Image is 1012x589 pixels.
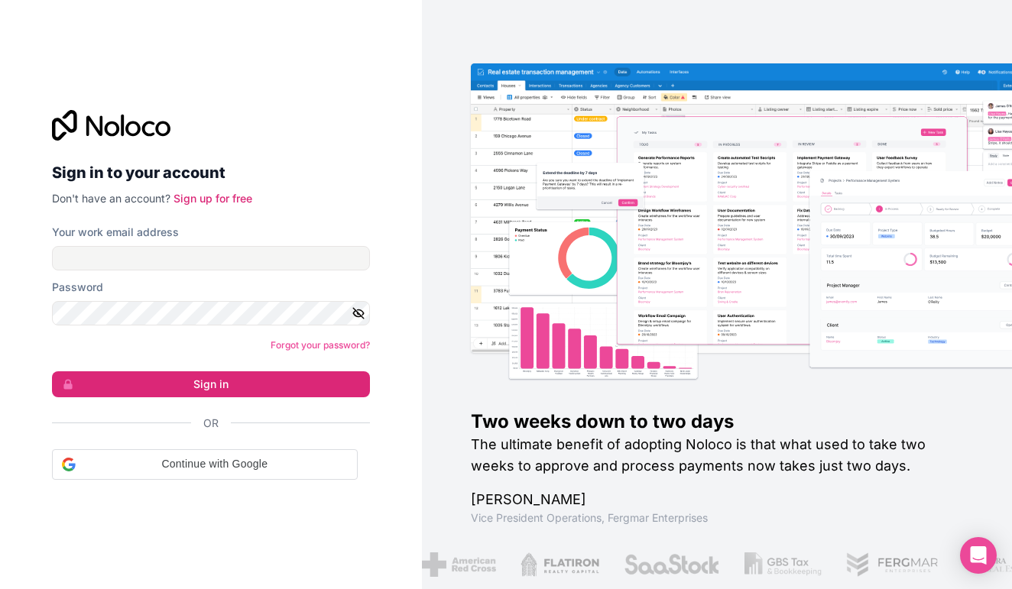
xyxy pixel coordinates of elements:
[471,434,963,477] h2: The ultimate benefit of adopting Noloco is that what used to take two weeks to approve and proces...
[271,339,370,351] a: Forgot your password?
[52,192,170,205] span: Don't have an account?
[960,537,997,574] div: Open Intercom Messenger
[743,552,820,577] img: /assets/gbstax-C-GtDUiK.png
[845,552,938,577] img: /assets/fergmar-CudnrXN5.png
[174,192,252,205] a: Sign up for free
[52,159,370,186] h2: Sign in to your account
[52,246,370,270] input: Email address
[52,371,370,397] button: Sign in
[622,552,718,577] img: /assets/saastock-C6Zbiodz.png
[471,489,963,510] h1: [PERSON_NAME]
[471,510,963,526] h1: Vice President Operations , Fergmar Enterprises
[82,456,348,472] span: Continue with Google
[52,225,179,240] label: Your work email address
[519,552,598,577] img: /assets/flatiron-C8eUkumj.png
[420,552,494,577] img: /assets/american-red-cross-BAupjrZR.png
[52,280,103,295] label: Password
[52,301,370,325] input: Password
[52,449,358,480] div: Continue with Google
[203,416,219,431] span: Or
[471,409,963,434] h1: Two weeks down to two days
